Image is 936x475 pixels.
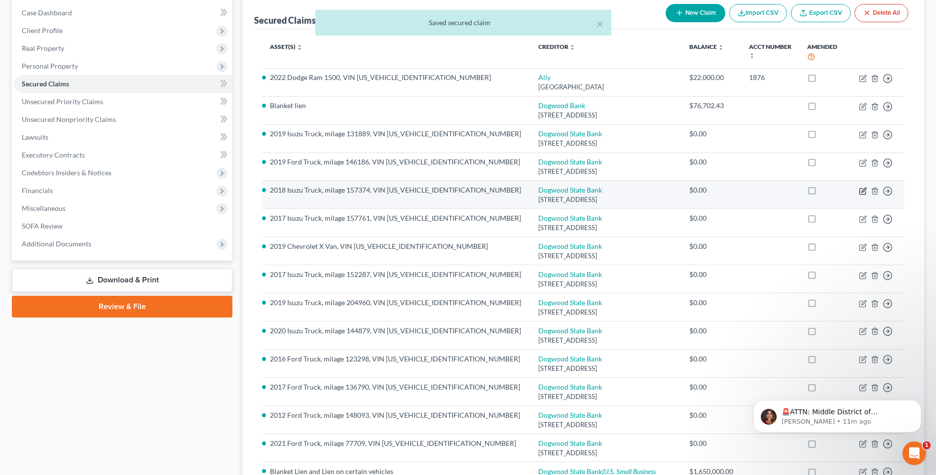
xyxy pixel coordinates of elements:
li: 2018 Isuzu Truck, milage 157374, VIN [US_VEHICLE_IDENTIFICATION_NUMBER] [270,185,523,195]
a: SOFA Review [14,217,232,235]
span: Miscellaneous [22,204,66,212]
span: Personal Property [22,62,78,70]
div: $0.00 [689,129,733,139]
iframe: Intercom notifications message [739,379,936,448]
li: 2019 Ford Truck, milage 146186, VIN [US_VEHICLE_IDENTIFICATION_NUMBER] [270,157,523,167]
a: Dogwood State Bank [538,411,602,419]
a: Lawsuits [14,128,232,146]
div: $0.00 [689,157,733,167]
li: 2017 Isuzu Truck, milage 152287, VIN [US_VEHICLE_IDENTIFICATION_NUMBER] [270,270,523,279]
div: [STREET_ADDRESS] [538,336,674,345]
li: 2022 Dodge Ram 1500, VIN [US_VEHICLE_IDENTIFICATION_NUMBER] [270,73,523,82]
a: Dogwood Bank [538,101,585,110]
div: $0.00 [689,213,733,223]
span: Executory Contracts [22,151,85,159]
a: Unsecured Nonpriority Claims [14,111,232,128]
a: Dogwood State Bank [538,214,602,222]
li: 2019 Isuzu Truck, milage 204960, VIN [US_VEHICLE_IDENTIFICATION_NUMBER] [270,298,523,308]
a: Dogwood State Bank [538,326,602,335]
a: Secured Claims [14,75,232,93]
li: 2019 Isuzu Truck, milage 131889, VIN [US_VEHICLE_IDENTIFICATION_NUMBER] [270,129,523,139]
a: Ally [538,73,551,81]
div: [STREET_ADDRESS] [538,448,674,458]
a: Dogwood State Bank [538,242,602,250]
a: Unsecured Priority Claims [14,93,232,111]
a: Dogwood State Bank [538,158,602,166]
i: unfold_more [569,44,575,50]
div: $0.00 [689,438,733,448]
li: 2017 Isuzu Truck, milage 157761, VIN [US_VEHICLE_IDENTIFICATION_NUMBER] [270,213,523,223]
button: × [597,18,603,30]
a: Export CSV [791,4,851,22]
div: 1876 [749,73,792,82]
div: [GEOGRAPHIC_DATA] [538,82,674,92]
button: Delete All [855,4,908,22]
div: Saved secured claim [323,18,603,28]
li: 2021 Ford Truck, milage 77709, VIN [US_VEHICLE_IDENTIFICATION_NUMBER] [270,438,523,448]
button: New Claim [666,4,725,22]
div: [STREET_ADDRESS] [538,195,674,204]
span: Codebtors Insiders & Notices [22,168,112,177]
span: Financials [22,186,53,195]
span: Secured Claims [22,79,69,88]
span: SOFA Review [22,222,63,230]
span: Lawsuits [22,133,48,141]
div: [STREET_ADDRESS] [538,167,674,176]
div: [STREET_ADDRESS] [538,308,674,317]
span: Additional Documents [22,239,91,248]
li: 2020 Isuzu Truck, milage 144879, VIN [US_VEHICLE_IDENTIFICATION_NUMBER] [270,326,523,336]
a: Dogwood State Bank [538,355,602,363]
th: Amended [799,37,851,68]
div: $0.00 [689,354,733,364]
div: $22,000.00 [689,73,733,82]
div: [STREET_ADDRESS] [538,392,674,401]
span: Unsecured Priority Claims [22,97,103,106]
div: [STREET_ADDRESS] [538,420,674,430]
a: Dogwood State Bank [538,270,602,278]
div: [STREET_ADDRESS] [538,279,674,289]
a: Dogwood State Bank [538,186,602,194]
div: [STREET_ADDRESS] [538,251,674,261]
i: unfold_more [297,44,302,50]
a: Dogwood State Bank [538,129,602,138]
a: Asset(s) unfold_more [270,43,302,50]
li: 2012 Ford Truck, milage 148093, VIN [US_VEHICLE_IDENTIFICATION_NUMBER] [270,410,523,420]
a: Acct Number unfold_more [749,43,791,59]
button: Import CSV [729,4,787,22]
a: Case Dashboard [14,4,232,22]
a: Balance unfold_more [689,43,724,50]
div: $0.00 [689,298,733,308]
div: $0.00 [689,241,733,251]
div: [STREET_ADDRESS] [538,223,674,233]
li: 2019 Chevrolet X Van, VIN [US_VEHICLE_IDENTIFICATION_NUMBER] [270,241,523,251]
span: Unsecured Nonpriority Claims [22,115,116,123]
a: Executory Contracts [14,146,232,164]
iframe: Intercom live chat [902,441,926,465]
li: 2017 Ford Truck, milage 136790, VIN [US_VEHICLE_IDENTIFICATION_NUMBER] [270,382,523,392]
i: unfold_more [749,53,755,59]
a: Creditor unfold_more [538,43,575,50]
div: [STREET_ADDRESS] [538,111,674,120]
li: 2016 Ford Truck, milage 123298, VIN [US_VEHICLE_IDENTIFICATION_NUMBER] [270,354,523,364]
a: Dogwood State Bank [538,439,602,447]
div: $0.00 [689,185,733,195]
a: Review & File [12,296,232,317]
span: 1 [923,441,931,449]
div: [STREET_ADDRESS] [538,139,674,148]
a: Download & Print [12,269,232,292]
div: $0.00 [689,326,733,336]
div: [STREET_ADDRESS] [538,364,674,373]
span: Real Property [22,44,64,52]
i: unfold_more [718,44,724,50]
span: Case Dashboard [22,8,72,17]
li: Blanket lien [270,101,523,111]
div: $0.00 [689,382,733,392]
a: Dogwood State Bank [538,383,602,391]
div: $0.00 [689,410,733,420]
a: Dogwood State Bank [538,298,602,307]
div: $76,702.43 [689,101,733,111]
